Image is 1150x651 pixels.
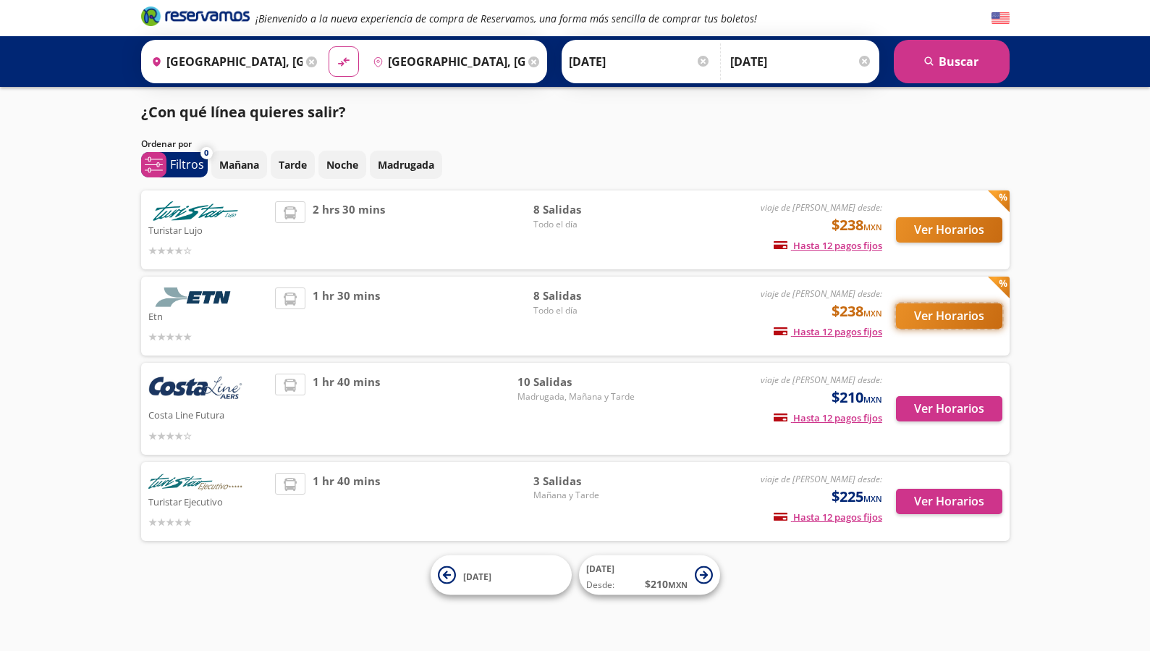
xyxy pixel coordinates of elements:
em: viaje de [PERSON_NAME] desde: [761,201,882,214]
button: Ver Horarios [896,303,1002,329]
span: 1 hr 40 mins [313,374,380,444]
p: Filtros [170,156,204,173]
p: ¿Con qué línea quieres salir? [141,101,346,123]
span: $238 [832,301,882,322]
button: Ver Horarios [896,396,1002,421]
a: Brand Logo [141,5,250,31]
small: MXN [863,493,882,504]
img: Turistar Ejecutivo [148,473,242,492]
span: 10 Salidas [517,374,635,390]
img: Turistar Lujo [148,201,242,221]
span: 8 Salidas [533,287,635,304]
span: Todo el día [533,218,635,231]
button: Tarde [271,151,315,179]
small: MXN [863,394,882,405]
span: 2 hrs 30 mins [313,201,385,259]
p: Madrugada [378,157,434,172]
p: Costa Line Futura [148,406,269,423]
em: viaje de [PERSON_NAME] desde: [761,287,882,300]
span: 3 Salidas [533,473,635,490]
img: Etn [148,287,242,307]
span: Hasta 12 pagos fijos [774,239,882,252]
button: Buscar [894,40,1010,83]
span: $225 [832,486,882,508]
button: English [992,9,1010,28]
button: Noche [318,151,366,179]
p: Turistar Lujo [148,221,269,238]
span: Hasta 12 pagos fijos [774,411,882,424]
input: Elegir Fecha [569,43,711,80]
span: Mañana y Tarde [533,489,635,502]
i: Brand Logo [141,5,250,27]
span: Hasta 12 pagos fijos [774,325,882,338]
input: Buscar Origen [145,43,303,80]
button: [DATE]Desde:$210MXN [579,555,720,595]
span: 1 hr 30 mins [313,287,380,345]
span: $238 [832,214,882,236]
button: Mañana [211,151,267,179]
span: 1 hr 40 mins [313,473,380,530]
input: Opcional [730,43,872,80]
span: Madrugada, Mañana y Tarde [517,390,635,403]
em: viaje de [PERSON_NAME] desde: [761,473,882,485]
small: MXN [668,579,688,590]
span: [DATE] [463,570,491,582]
p: Turistar Ejecutivo [148,492,269,510]
span: [DATE] [586,563,614,575]
span: $210 [832,387,882,408]
button: Madrugada [370,151,442,179]
small: MXN [863,222,882,232]
span: 8 Salidas [533,201,635,218]
p: Ordenar por [141,138,192,151]
em: viaje de [PERSON_NAME] desde: [761,374,882,386]
p: Tarde [279,157,307,172]
span: $ 210 [645,576,688,592]
p: Etn [148,307,269,324]
button: Ver Horarios [896,217,1002,243]
button: 0Filtros [141,152,208,177]
span: Hasta 12 pagos fijos [774,511,882,524]
button: Ver Horarios [896,489,1002,514]
small: MXN [863,308,882,319]
img: Costa Line Futura [148,374,242,406]
input: Buscar Destino [367,43,525,80]
span: Todo el día [533,304,635,317]
p: Mañana [219,157,259,172]
button: [DATE] [431,555,572,595]
em: ¡Bienvenido a la nueva experiencia de compra de Reservamos, una forma más sencilla de comprar tus... [255,12,757,25]
span: 0 [204,147,208,159]
span: Desde: [586,579,614,592]
p: Noche [326,157,358,172]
